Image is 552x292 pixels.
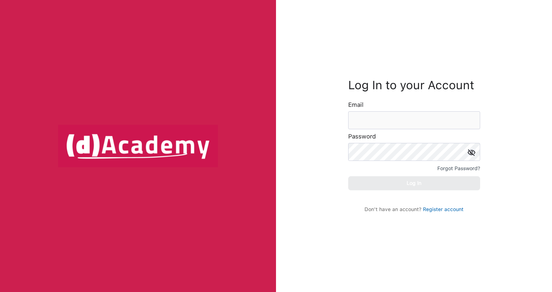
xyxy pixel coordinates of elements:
a: Register account [423,206,464,212]
h3: Log In to your Account [348,80,480,91]
img: logo [58,125,218,167]
div: Forgot Password? [437,164,480,173]
img: icon [468,149,475,156]
label: Password [348,133,376,140]
button: Log In [348,176,480,190]
label: Email [348,102,364,108]
div: Don't have an account? [355,206,474,212]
